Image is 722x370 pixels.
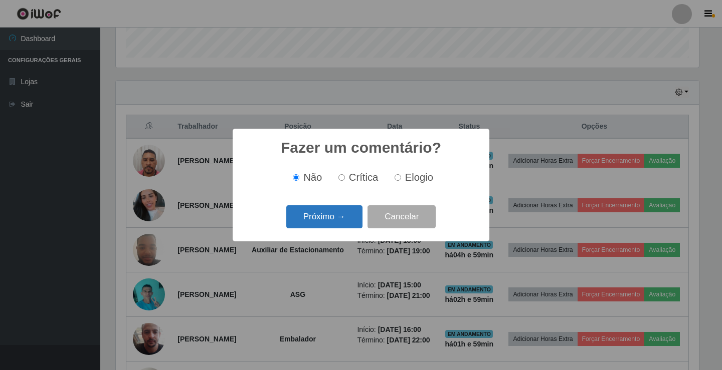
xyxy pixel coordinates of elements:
h2: Fazer um comentário? [281,139,441,157]
input: Não [293,174,299,181]
input: Elogio [395,174,401,181]
button: Cancelar [368,205,436,229]
button: Próximo → [286,205,363,229]
span: Crítica [349,172,379,183]
span: Não [303,172,322,183]
input: Crítica [338,174,345,181]
span: Elogio [405,172,433,183]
